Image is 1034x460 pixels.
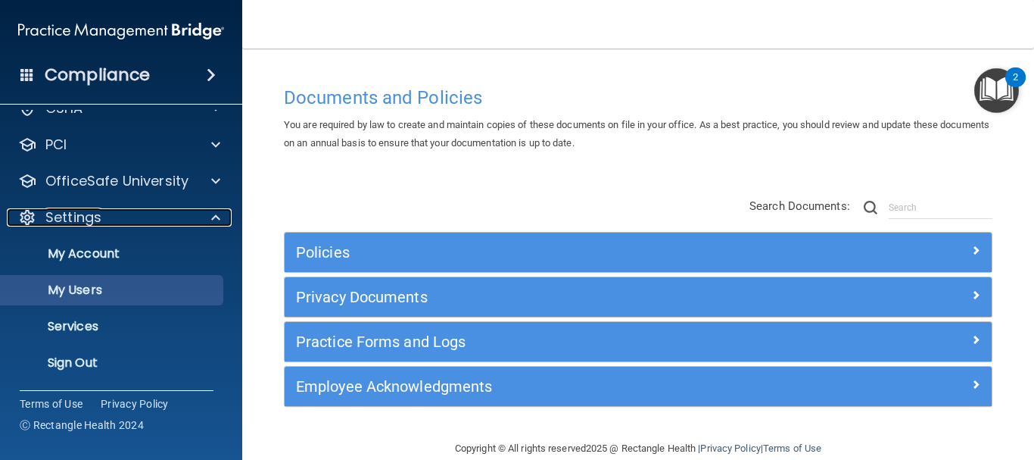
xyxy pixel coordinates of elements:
a: Employee Acknowledgments [296,374,980,399]
span: Search Documents: [749,199,850,213]
input: Search [889,196,992,219]
a: Privacy Documents [296,285,980,309]
a: Practice Forms and Logs [296,330,980,354]
span: Ⓒ Rectangle Health 2024 [20,418,144,433]
img: ic-search.3b580494.png [864,201,877,214]
p: Sign Out [10,355,216,371]
a: Terms of Use [20,396,83,411]
p: My Users [10,283,216,298]
img: PMB logo [18,16,224,46]
iframe: Drift Widget Chat Controller [772,352,1016,413]
a: OfficeSafe University [18,172,220,190]
span: You are required by law to create and maintain copies of these documents on file in your office. ... [284,119,989,149]
h5: Practice Forms and Logs [296,333,804,350]
p: Settings [45,208,101,227]
p: OfficeSafe University [45,172,188,190]
button: Open Resource Center, 2 new notifications [974,68,1019,113]
h5: Policies [296,244,804,261]
div: 2 [1013,77,1018,97]
h4: Compliance [45,64,150,86]
a: Terms of Use [763,443,821,454]
h5: Employee Acknowledgments [296,378,804,395]
h4: Documents and Policies [284,88,992,108]
a: Settings [18,208,220,227]
a: Policies [296,240,980,264]
p: Services [10,319,216,334]
a: Privacy Policy [101,396,169,411]
a: PCI [18,136,220,154]
h5: Privacy Documents [296,289,804,305]
p: PCI [45,136,67,154]
p: My Account [10,246,216,261]
a: Privacy Policy [700,443,760,454]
